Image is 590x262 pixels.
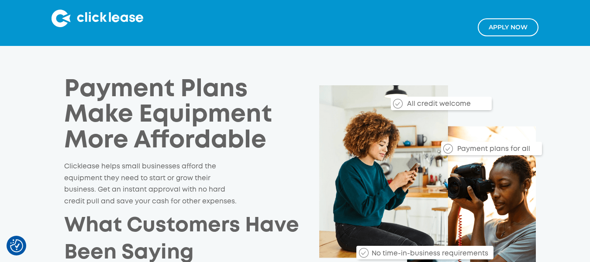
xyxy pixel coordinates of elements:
[393,99,403,108] img: Checkmark_callout
[359,248,369,258] img: Checkmark_callout
[367,249,493,259] div: No time-in-business requirements
[478,18,538,36] a: Apply NOw
[453,144,542,154] div: Payment plans for all
[10,239,23,252] button: Consent Preferences
[10,239,23,252] img: Revisit consent button
[64,77,282,154] h1: Payment Plans Make Equipment More Affordable
[443,144,453,154] img: Checkmark_callout
[52,10,143,27] img: Clicklease logo
[64,161,244,208] p: Clicklease helps small businesses afford the equipment they need to start or grow their business....
[403,99,492,109] div: All credit welcome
